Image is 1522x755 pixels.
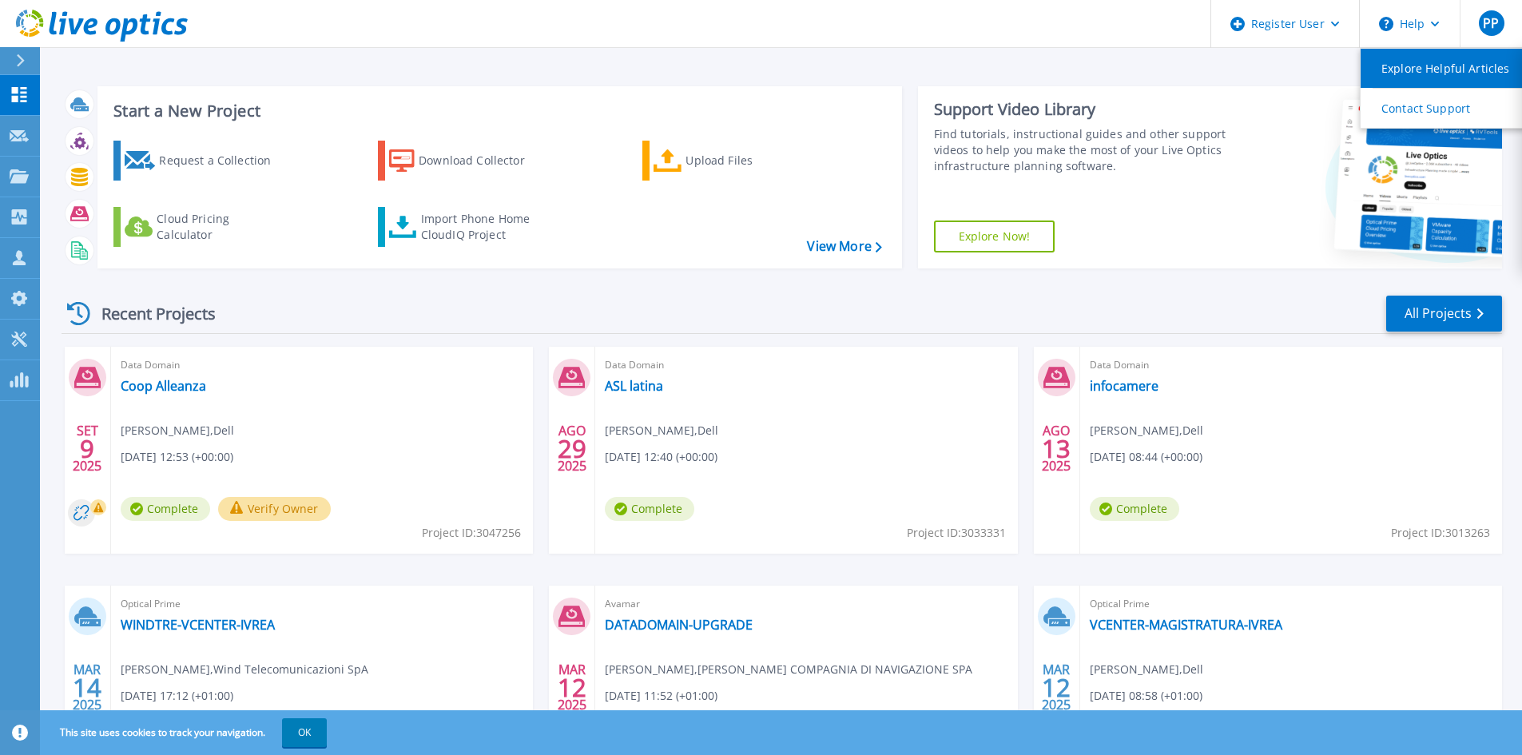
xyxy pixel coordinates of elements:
[157,211,284,243] div: Cloud Pricing Calculator
[218,497,331,521] button: Verify Owner
[1090,617,1282,633] a: VCENTER-MAGISTRATURA-IVREA
[605,448,717,466] span: [DATE] 12:40 (+00:00)
[1042,681,1071,694] span: 12
[1090,378,1158,394] a: infocamere
[44,718,327,747] span: This site uses cookies to track your navigation.
[1041,419,1071,478] div: AGO 2025
[282,718,327,747] button: OK
[1041,658,1071,717] div: MAR 2025
[121,497,210,521] span: Complete
[159,145,287,177] div: Request a Collection
[807,239,881,254] a: View More
[685,145,813,177] div: Upload Files
[72,419,102,478] div: SET 2025
[1090,448,1202,466] span: [DATE] 08:44 (+00:00)
[113,102,881,120] h3: Start a New Project
[422,524,521,542] span: Project ID: 3047256
[113,207,292,247] a: Cloud Pricing Calculator
[1090,687,1202,705] span: [DATE] 08:58 (+01:00)
[1090,422,1203,439] span: [PERSON_NAME] , Dell
[934,99,1232,120] div: Support Video Library
[73,681,101,694] span: 14
[421,211,546,243] div: Import Phone Home CloudIQ Project
[1386,296,1502,332] a: All Projects
[1391,524,1490,542] span: Project ID: 3013263
[605,595,1007,613] span: Avamar
[605,617,753,633] a: DATADOMAIN-UPGRADE
[605,378,663,394] a: ASL latina
[934,126,1232,174] div: Find tutorials, instructional guides and other support videos to help you make the most of your L...
[62,294,237,333] div: Recent Projects
[1483,17,1499,30] span: PP
[378,141,556,181] a: Download Collector
[1042,442,1071,455] span: 13
[121,422,234,439] span: [PERSON_NAME] , Dell
[558,442,586,455] span: 29
[605,687,717,705] span: [DATE] 11:52 (+01:00)
[113,141,292,181] a: Request a Collection
[934,221,1055,252] a: Explore Now!
[80,442,94,455] span: 9
[121,356,523,374] span: Data Domain
[605,422,718,439] span: [PERSON_NAME] , Dell
[1090,497,1179,521] span: Complete
[605,497,694,521] span: Complete
[605,661,972,678] span: [PERSON_NAME] , [PERSON_NAME] COMPAGNIA DI NAVIGAZIONE SPA
[605,356,1007,374] span: Data Domain
[1090,661,1203,678] span: [PERSON_NAME] , Dell
[121,661,368,678] span: [PERSON_NAME] , Wind Telecomunicazioni SpA
[419,145,546,177] div: Download Collector
[1090,595,1492,613] span: Optical Prime
[557,658,587,717] div: MAR 2025
[558,681,586,694] span: 12
[642,141,821,181] a: Upload Files
[1090,356,1492,374] span: Data Domain
[121,378,206,394] a: Coop Alleanza
[121,595,523,613] span: Optical Prime
[557,419,587,478] div: AGO 2025
[72,658,102,717] div: MAR 2025
[907,524,1006,542] span: Project ID: 3033331
[121,617,275,633] a: WINDTRE-VCENTER-IVREA
[121,687,233,705] span: [DATE] 17:12 (+01:00)
[121,448,233,466] span: [DATE] 12:53 (+00:00)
